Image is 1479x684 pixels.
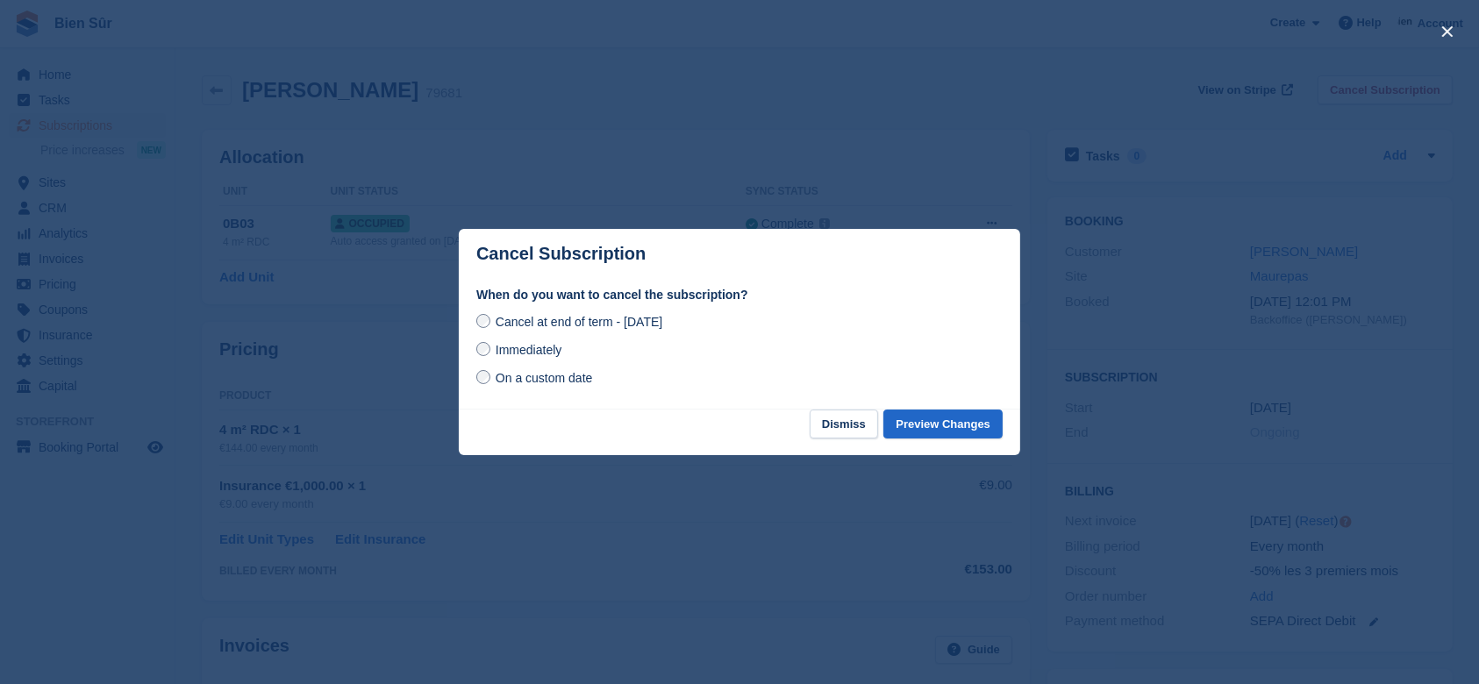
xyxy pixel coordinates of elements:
[476,286,1003,304] label: When do you want to cancel the subscription?
[476,370,490,384] input: On a custom date
[496,315,662,329] span: Cancel at end of term - [DATE]
[476,244,646,264] p: Cancel Subscription
[476,314,490,328] input: Cancel at end of term - [DATE]
[496,343,561,357] span: Immediately
[476,342,490,356] input: Immediately
[883,410,1003,438] button: Preview Changes
[810,410,878,438] button: Dismiss
[1433,18,1461,46] button: close
[496,371,593,385] span: On a custom date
